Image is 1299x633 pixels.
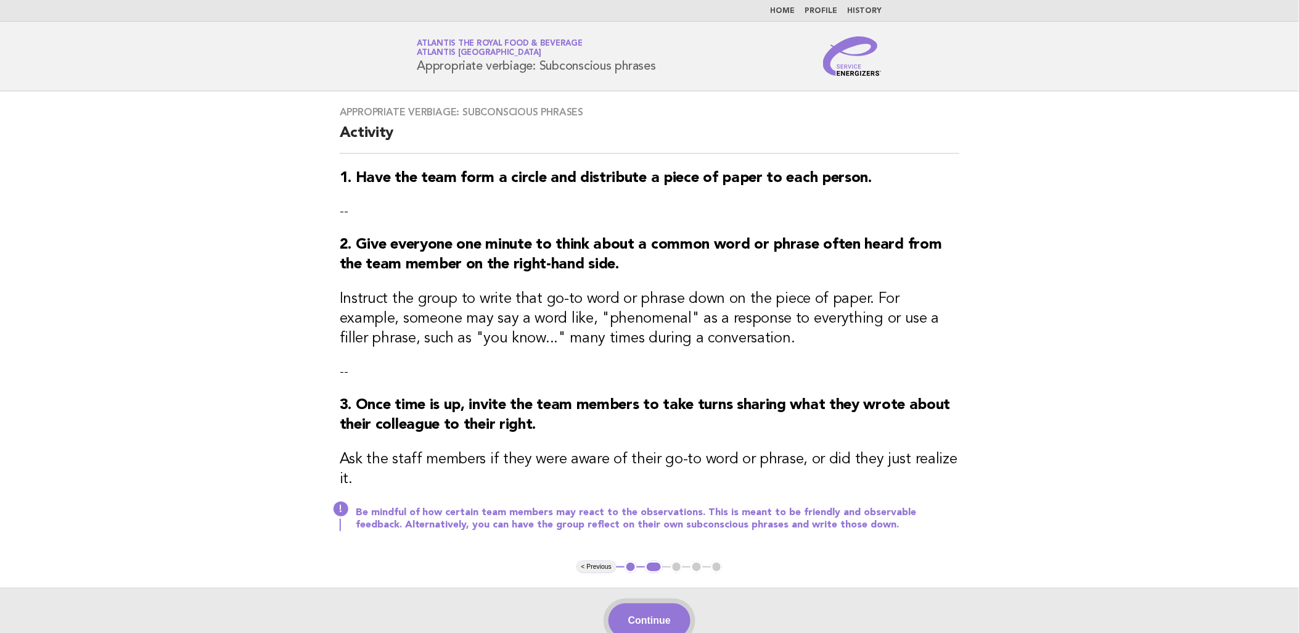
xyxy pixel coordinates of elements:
strong: 1. Have the team form a circle and distribute a piece of paper to each person. [340,171,872,186]
button: 2 [645,561,663,573]
h3: Instruct the group to write that go-to word or phrase down on the piece of paper. For example, so... [340,289,960,349]
button: 1 [625,561,637,573]
p: Be mindful of how certain team members may react to the observations. This is meant to be friendl... [356,507,960,531]
p: -- [340,203,960,220]
img: Service Energizers [823,36,882,76]
a: Home [771,7,795,15]
a: Atlantis the Royal Food & BeverageAtlantis [GEOGRAPHIC_DATA] [417,39,583,57]
h3: Ask the staff members if they were aware of their go-to word or phrase, or did they just realize it. [340,450,960,489]
a: History [848,7,882,15]
p: -- [340,363,960,381]
button: < Previous [576,561,617,573]
strong: 2. Give everyone one minute to think about a common word or phrase often heard from the team memb... [340,238,942,272]
strong: 3. Once time is up, invite the team members to take turns sharing what they wrote about their col... [340,398,951,432]
h2: Activity [340,123,960,154]
a: Profile [805,7,838,15]
span: Atlantis [GEOGRAPHIC_DATA] [417,49,542,57]
h1: Appropriate verbiage: Subconscious phrases [417,40,657,72]
h3: Appropriate verbiage: Subconscious phrases [340,106,960,118]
